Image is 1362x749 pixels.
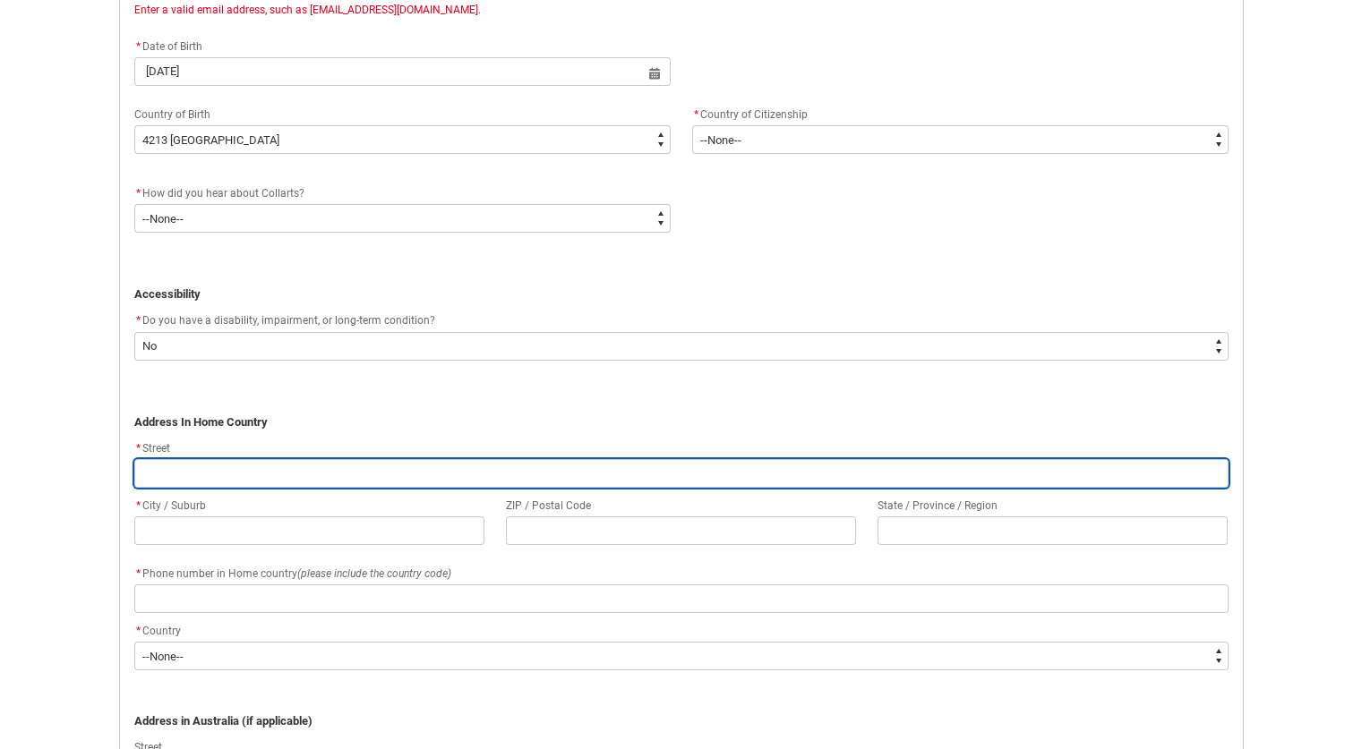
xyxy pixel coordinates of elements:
strong: Accessibility [134,287,201,301]
span: Street [134,442,170,455]
span: Country [142,625,181,637]
strong: Address in Australia (if applicable) [134,714,313,728]
span: Country of Birth [134,108,210,121]
abbr: required [136,567,141,580]
abbr: required [136,442,141,455]
span: Date of Birth [134,40,202,53]
abbr: required [694,108,698,121]
em: (please include the country code) [297,567,451,580]
abbr: required [136,314,141,327]
strong: Address In Home Country [134,415,268,429]
span: City / Suburb [134,499,206,512]
span: How did you hear about Collarts? [142,187,304,200]
abbr: required [136,40,141,53]
abbr: required [136,499,141,512]
span: ZIP / Postal Code [506,499,591,512]
span: Country of Citizenship [700,108,808,121]
div: Enter a valid email address, such as [EMAIL_ADDRESS][DOMAIN_NAME]. [134,2,671,18]
abbr: required [136,187,141,200]
span: Do you have a disability, impairment, or long-term condition? [142,314,435,327]
abbr: required [136,625,141,637]
span: Phone number in Home country [134,567,451,580]
span: State / Province / Region [878,499,998,512]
